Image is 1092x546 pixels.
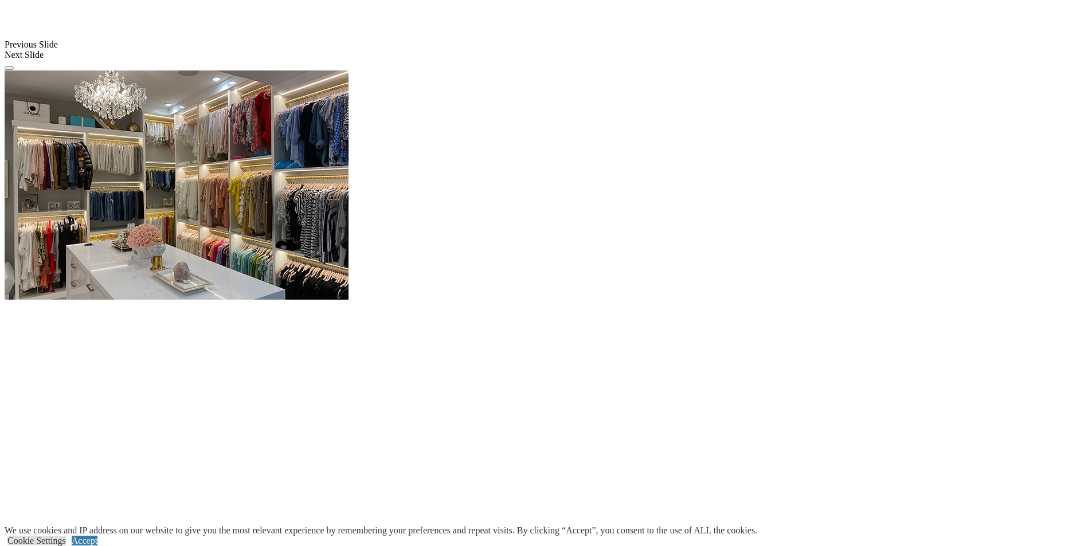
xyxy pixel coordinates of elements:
[7,536,66,545] a: Cookie Settings
[5,525,757,536] div: We use cookies and IP address on our website to give you the most relevant experience by remember...
[72,536,97,545] a: Accept
[5,50,1087,60] div: Next Slide
[5,40,1087,50] div: Previous Slide
[5,66,14,70] button: Click here to pause slide show
[5,70,349,300] img: Banner for mobile view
